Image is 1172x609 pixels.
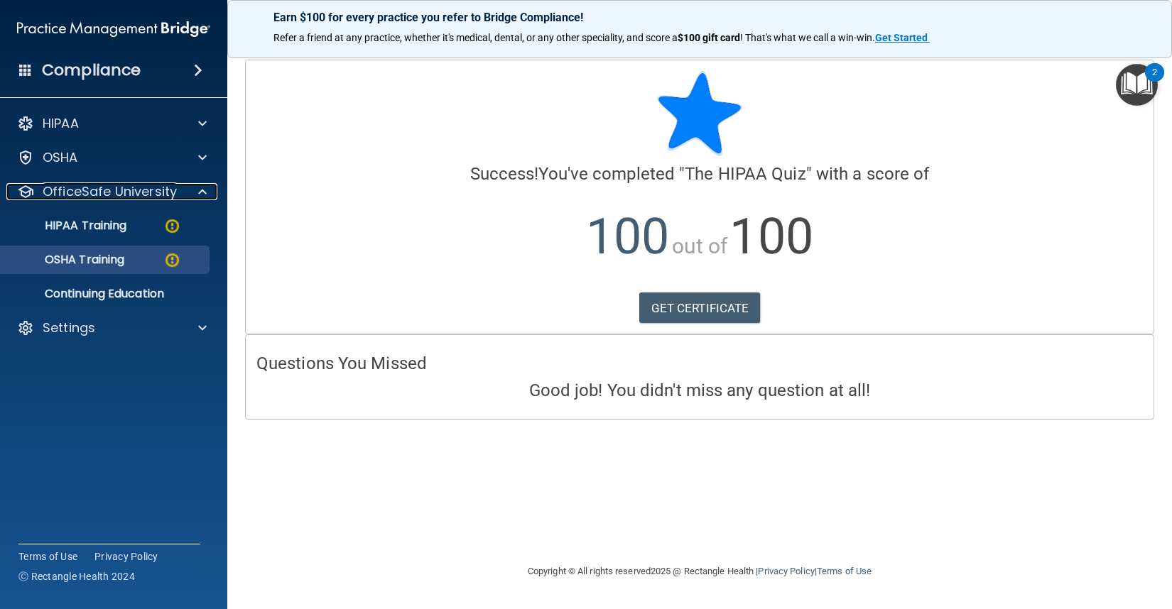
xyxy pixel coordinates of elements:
[256,354,1143,373] h4: Questions You Missed
[586,207,669,265] span: 100
[9,287,203,301] p: Continuing Education
[42,60,141,80] h4: Compliance
[639,292,761,324] a: GET CERTIFICATE
[273,32,678,43] span: Refer a friend at any practice, whether it's medical, dental, or any other speciality, and score a
[17,115,207,132] a: HIPAA
[43,319,95,336] p: Settings
[17,149,207,166] a: OSHA
[817,566,872,576] a: Terms of Use
[18,549,77,564] a: Terms of Use
[163,251,181,269] img: warning-circle.0cc9ac19.png
[440,549,959,594] div: Copyright © All rights reserved 2025 @ Rectangle Health | |
[43,183,177,200] p: OfficeSafe University
[685,164,805,184] span: The HIPAA Quiz
[1116,64,1158,106] button: Open Resource Center, 2 new notifications
[740,32,875,43] span: ! That's what we call a win-win.
[43,115,79,132] p: HIPAA
[18,569,135,583] span: Ⓒ Rectangle Health 2024
[43,149,78,166] p: OSHA
[729,207,813,265] span: 100
[256,381,1143,400] h4: Good job! You didn't miss any question at all!
[875,32,928,43] strong: Get Started
[1152,72,1157,91] div: 2
[9,219,126,233] p: HIPAA Training
[678,32,740,43] strong: $100 gift card
[273,11,1126,24] p: Earn $100 for every practice you refer to Bridge Compliance!
[163,217,181,235] img: warning-circle.0cc9ac19.png
[17,319,207,336] a: Settings
[672,234,728,258] span: out of
[875,32,930,43] a: Get Started
[9,253,124,267] p: OSHA Training
[94,549,158,564] a: Privacy Policy
[17,15,210,43] img: PMB logo
[17,183,207,200] a: OfficeSafe University
[657,71,742,156] img: blue-star-rounded.9d042014.png
[256,165,1143,183] h4: You've completed " " with a score of
[758,566,814,576] a: Privacy Policy
[470,164,539,184] span: Success!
